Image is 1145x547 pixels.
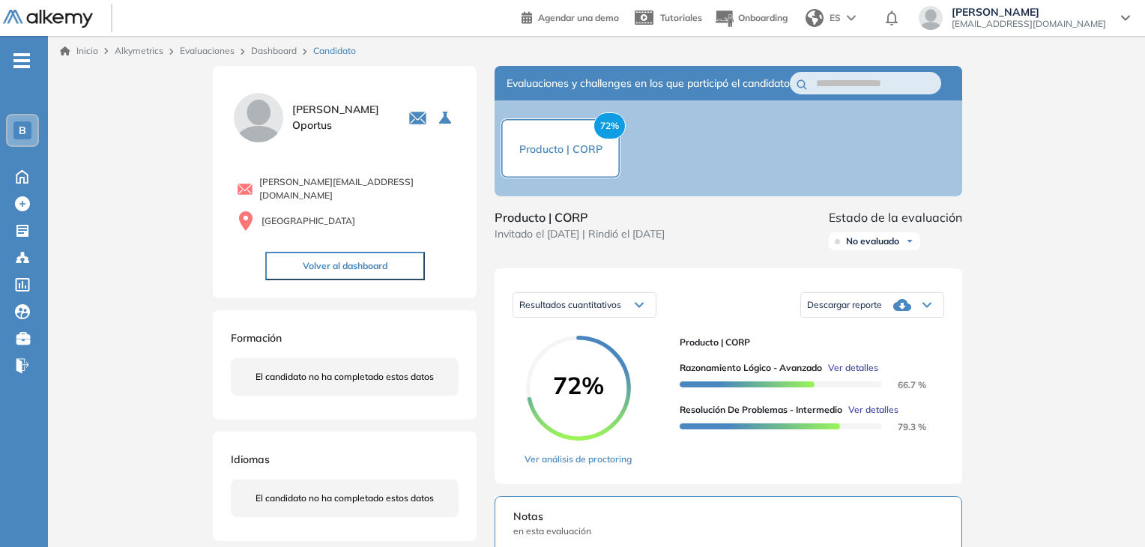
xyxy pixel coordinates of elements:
i: - [13,59,30,62]
span: Tutoriales [660,12,702,23]
span: [PERSON_NAME] Oportus [292,102,390,133]
img: Logo [3,10,93,28]
img: PROFILE_MENU_LOGO_USER [231,90,286,145]
span: 79.3 % [880,421,926,432]
button: Ver detalles [842,403,898,417]
img: arrow [847,15,856,21]
a: Inicio [60,44,98,58]
span: 66.7 % [880,379,926,390]
span: [PERSON_NAME][EMAIL_ADDRESS][DOMAIN_NAME] [259,175,459,202]
span: El candidato no ha completado estos datos [256,370,434,384]
span: Notas [513,509,943,525]
span: Producto | CORP [495,208,665,226]
button: Ver detalles [822,361,878,375]
span: [EMAIL_ADDRESS][DOMAIN_NAME] [952,18,1106,30]
span: Resolución de problemas - Intermedio [680,403,842,417]
span: B [19,124,26,136]
img: Ícono de flecha [905,237,914,246]
span: [PERSON_NAME] [952,6,1106,18]
img: world [806,9,824,27]
span: Producto | CORP [519,142,602,156]
a: Agendar una demo [522,7,619,25]
span: Agendar una demo [538,12,619,23]
span: en esta evaluación [513,525,943,538]
span: Candidato [313,44,356,58]
button: Onboarding [714,2,788,34]
span: 72% [526,373,631,397]
span: El candidato no ha completado estos datos [256,492,434,505]
span: Idiomas [231,453,270,466]
a: Dashboard [251,45,297,56]
span: No evaluado [846,235,899,247]
span: Razonamiento Lógico - Avanzado [680,361,822,375]
span: Ver detalles [848,403,898,417]
span: Alkymetrics [115,45,163,56]
span: Producto | CORP [680,336,932,349]
span: [GEOGRAPHIC_DATA] [262,214,355,228]
span: ES [830,11,841,25]
span: Estado de la evaluación [829,208,962,226]
span: Formación [231,331,282,345]
span: Resultados cuantitativos [519,299,621,310]
span: Descargar reporte [807,299,882,311]
a: Ver análisis de proctoring [525,453,632,466]
span: 72% [593,112,626,139]
span: Onboarding [738,12,788,23]
a: Evaluaciones [180,45,235,56]
button: Volver al dashboard [265,252,425,280]
span: Ver detalles [828,361,878,375]
span: Invitado el [DATE] | Rindió el [DATE] [495,226,665,242]
span: Evaluaciones y challenges en los que participó el candidato [507,76,790,91]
